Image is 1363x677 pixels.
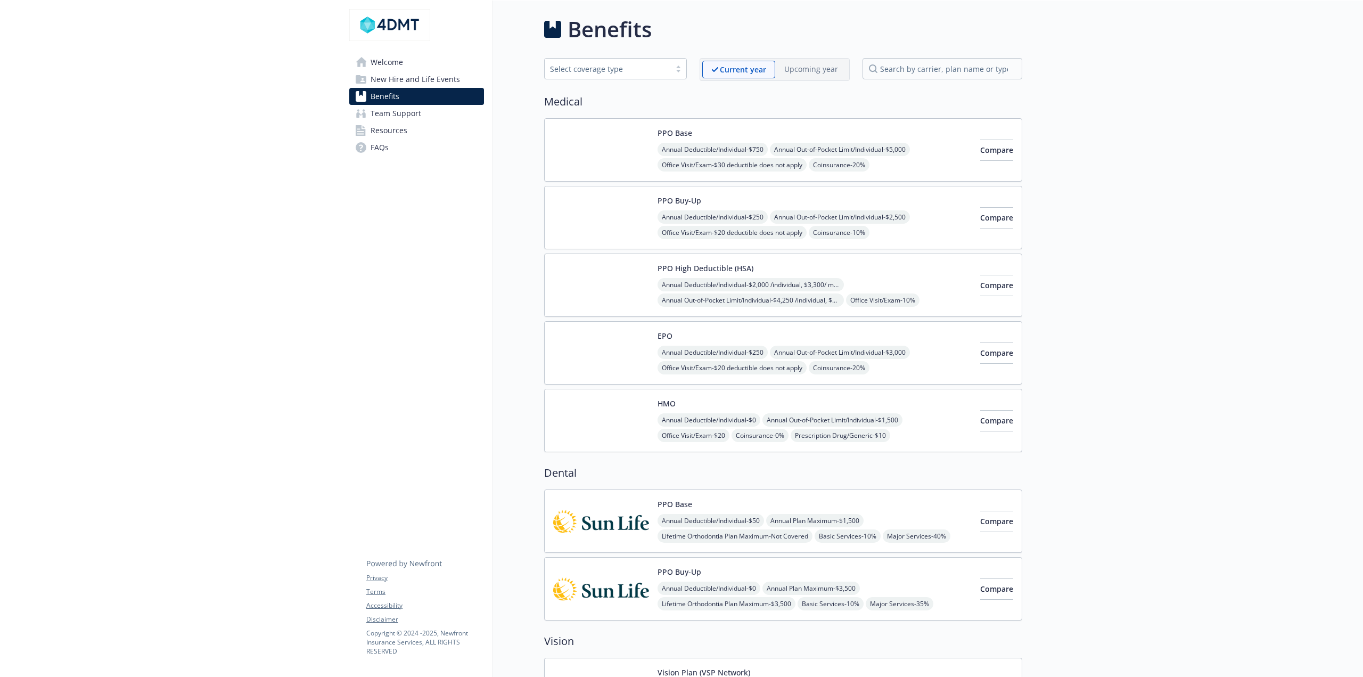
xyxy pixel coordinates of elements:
button: Compare [980,578,1013,600]
span: Prescription Drug/Generic - $10 [791,429,890,442]
span: Annual Deductible/Individual - $0 [658,582,760,595]
span: Annual Deductible/Individual - $2,000 /individual, $3,300/ member [658,278,844,291]
span: Compare [980,415,1013,426]
input: search by carrier, plan name or type [863,58,1022,79]
button: Compare [980,140,1013,161]
span: Annual Deductible/Individual - $0 [658,413,760,427]
a: Privacy [366,573,483,583]
button: PPO Base [658,499,692,510]
button: HMO [658,398,676,409]
button: PPO High Deductible (HSA) [658,263,753,274]
span: Annual Out-of-Pocket Limit/Individual - $4,250 /individual, $4,250/ member [658,293,844,307]
span: Annual Plan Maximum - $3,500 [762,582,860,595]
span: Lifetime Orthodontia Plan Maximum - $3,500 [658,597,795,610]
button: Compare [980,511,1013,532]
span: Compare [980,516,1013,526]
span: Upcoming year [775,61,847,78]
span: Annual Deductible/Individual - $750 [658,143,768,156]
h1: Benefits [568,13,652,45]
h2: Dental [544,465,1022,481]
span: Annual Out-of-Pocket Limit/Individual - $5,000 [770,143,910,156]
span: Annual Out-of-Pocket Limit/Individual - $3,000 [770,346,910,359]
span: Compare [980,213,1013,223]
button: PPO Base [658,127,692,138]
span: Resources [371,122,407,139]
a: Accessibility [366,601,483,610]
img: Anthem Blue Cross carrier logo [553,127,649,173]
span: Annual Deductible/Individual - $250 [658,210,768,224]
span: Major Services - 40% [883,529,950,543]
h2: Vision [544,633,1022,649]
p: Current year [720,64,766,75]
span: Welcome [371,54,403,71]
span: New Hire and Life Events [371,71,460,88]
a: Terms [366,587,483,597]
h2: Medical [544,94,1022,110]
span: Coinsurance - 10% [809,226,869,239]
span: Coinsurance - 20% [809,158,869,172]
span: Basic Services - 10% [815,529,881,543]
img: Anthem Blue Cross carrier logo [553,263,649,308]
img: Anthem Blue Cross carrier logo [553,195,649,240]
a: Resources [349,122,484,139]
span: Office Visit/Exam - $30 deductible does not apply [658,158,807,172]
span: Office Visit/Exam - $20 [658,429,729,442]
button: Compare [980,275,1013,296]
span: Annual Deductible/Individual - $50 [658,514,764,527]
div: Select coverage type [550,63,665,75]
span: Basic Services - 10% [798,597,864,610]
button: PPO Buy-Up [658,566,701,577]
span: Compare [980,348,1013,358]
img: Sun Life Financial carrier logo [553,499,649,544]
span: Office Visit/Exam - 10% [846,293,919,307]
p: Upcoming year [784,63,838,75]
button: Compare [980,410,1013,431]
span: Annual Out-of-Pocket Limit/Individual - $2,500 [770,210,910,224]
span: Coinsurance - 20% [809,361,869,374]
span: Annual Plan Maximum - $1,500 [766,514,864,527]
span: Compare [980,280,1013,290]
button: Compare [980,342,1013,364]
span: Benefits [371,88,399,105]
img: Anthem Blue Cross carrier logo [553,330,649,376]
a: Welcome [349,54,484,71]
button: Compare [980,207,1013,229]
span: Office Visit/Exam - $20 deductible does not apply [658,361,807,374]
span: FAQs [371,139,389,156]
img: Kaiser Permanente Insurance Company carrier logo [553,398,649,443]
span: Coinsurance - 0% [732,429,789,442]
span: Lifetime Orthodontia Plan Maximum - Not Covered [658,529,812,543]
button: EPO [658,330,672,341]
button: PPO Buy-Up [658,195,701,206]
a: New Hire and Life Events [349,71,484,88]
span: Major Services - 35% [866,597,933,610]
span: Annual Out-of-Pocket Limit/Individual - $1,500 [762,413,902,427]
a: Disclaimer [366,615,483,624]
a: FAQs [349,139,484,156]
img: Sun Life Financial carrier logo [553,566,649,611]
span: Team Support [371,105,421,122]
span: Compare [980,145,1013,155]
a: Team Support [349,105,484,122]
span: Annual Deductible/Individual - $250 [658,346,768,359]
p: Copyright © 2024 - 2025 , Newfront Insurance Services, ALL RIGHTS RESERVED [366,629,483,656]
span: Office Visit/Exam - $20 deductible does not apply [658,226,807,239]
a: Benefits [349,88,484,105]
span: Compare [980,584,1013,594]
